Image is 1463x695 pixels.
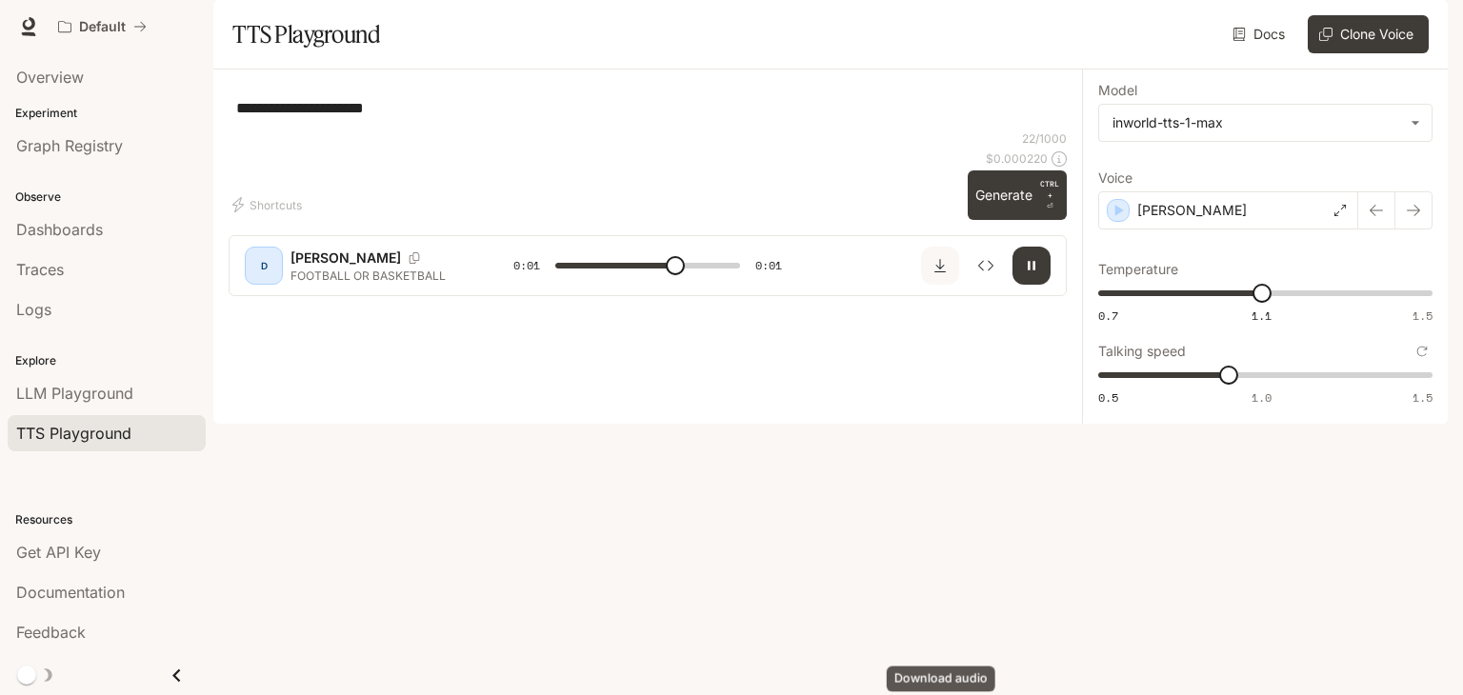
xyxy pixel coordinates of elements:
button: Copy Voice ID [401,252,428,264]
h1: TTS Playground [232,15,380,53]
span: 1.5 [1413,389,1433,406]
p: Talking speed [1098,345,1186,358]
div: inworld-tts-1-max [1112,113,1401,132]
a: Docs [1229,15,1293,53]
span: 0.5 [1098,389,1118,406]
span: 1.0 [1252,389,1272,406]
p: [PERSON_NAME] [1137,201,1247,220]
button: Shortcuts [229,189,310,220]
p: ⏎ [1040,178,1059,212]
span: 0:01 [513,256,540,275]
span: 0.7 [1098,308,1118,324]
button: Reset to default [1412,341,1433,362]
div: inworld-tts-1-max [1099,105,1432,141]
p: CTRL + [1040,178,1059,201]
span: 1.5 [1413,308,1433,324]
p: 22 / 1000 [1022,130,1067,147]
button: Clone Voice [1308,15,1429,53]
p: [PERSON_NAME] [291,248,401,268]
button: Inspect [967,247,1005,285]
p: Voice [1098,171,1132,185]
p: Model [1098,84,1137,97]
div: Download audio [887,666,995,692]
p: Default [79,19,126,35]
p: $ 0.000220 [986,150,1048,167]
button: Download audio [921,247,959,285]
button: All workspaces [50,8,155,46]
p: FOOTBALL OR BASKETBALL [291,268,468,284]
span: 0:01 [755,256,782,275]
p: Temperature [1098,263,1178,276]
span: 1.1 [1252,308,1272,324]
button: GenerateCTRL +⏎ [968,170,1067,220]
div: D [249,250,279,281]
